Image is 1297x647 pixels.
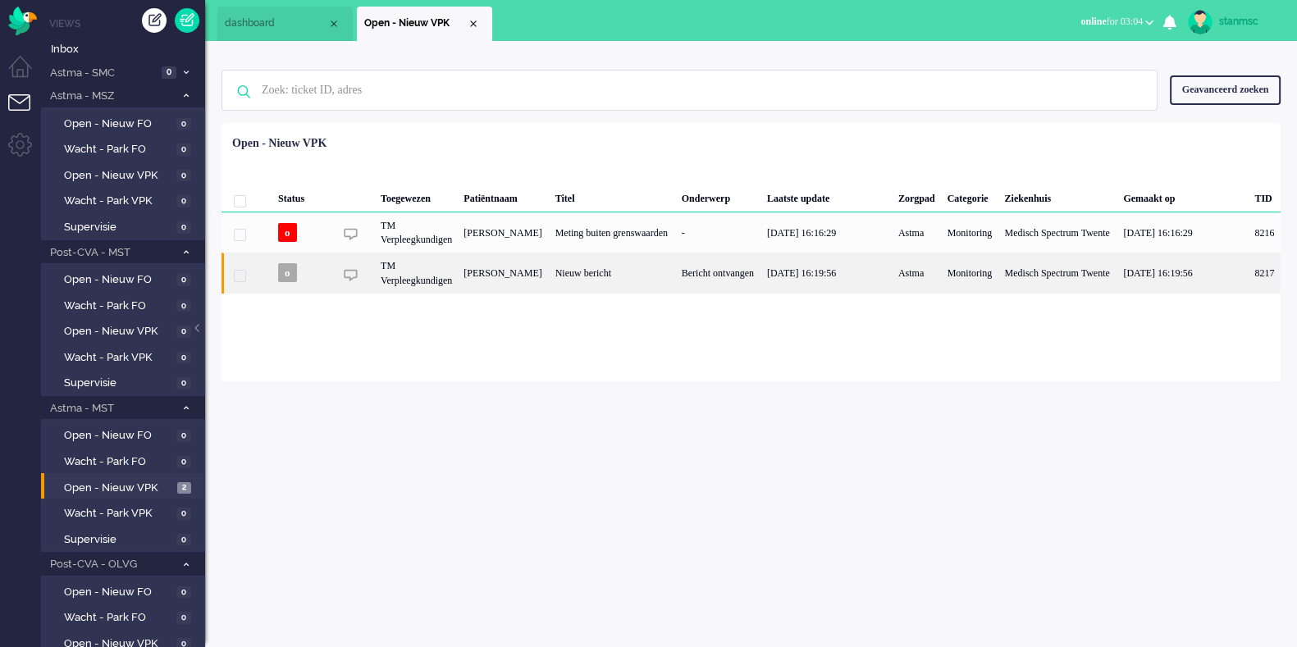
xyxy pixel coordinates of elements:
div: 8217 [1249,253,1281,293]
span: 0 [176,586,191,599]
span: 0 [162,66,176,79]
div: Titel [550,180,676,212]
span: 0 [176,430,191,442]
div: [PERSON_NAME] [458,212,549,253]
div: TM Verpleegkundigen [375,253,458,293]
div: Astma [893,212,942,253]
span: Astma - SMC [48,66,157,81]
li: onlinefor 03:04 [1071,5,1163,41]
li: Admin menu [8,133,45,170]
span: Post-CVA - MST [48,245,175,261]
span: Astma - MSZ [48,89,175,104]
img: ic-search-icon.svg [222,71,265,113]
div: Laatste update [761,180,893,212]
a: Quick Ticket [175,8,199,33]
span: 0 [176,352,191,364]
span: 0 [176,534,191,546]
li: Tickets menu [8,94,45,131]
div: stanmsc [1219,13,1281,30]
div: Monitoring [942,253,999,293]
span: Wacht - Park FO [64,610,172,626]
li: View [357,7,492,41]
div: Monitoring [942,212,999,253]
img: ic_chat_grey.svg [344,268,358,282]
span: Open - Nieuw VPK [64,481,173,496]
img: ic_chat_grey.svg [344,227,358,241]
a: Open - Nieuw FO 0 [48,114,203,132]
span: online [1080,16,1106,27]
img: flow_omnibird.svg [8,7,37,35]
span: 0 [176,326,191,338]
div: Medisch Spectrum Twente [998,253,1117,293]
span: 2 [177,482,191,494]
div: [DATE] 16:19:56 [1117,253,1249,293]
span: 0 [176,195,191,207]
li: Dashboard [217,7,353,41]
div: Geavanceerd zoeken [1170,75,1281,104]
span: 0 [176,300,191,312]
div: Open - Nieuw VPK [232,135,327,152]
span: Supervisie [64,532,172,548]
div: Categorie [942,180,999,212]
span: Supervisie [64,376,172,391]
a: Open - Nieuw VPK 0 [48,321,203,339]
a: Open - Nieuw VPK 0 [48,166,203,184]
span: 0 [176,118,191,130]
a: Inbox [48,39,205,57]
span: Wacht - Park FO [64,454,172,470]
div: - [676,212,761,253]
a: Wacht - Park VPK 0 [48,348,203,366]
span: Open - Nieuw VPK [64,324,172,339]
a: Wacht - Park FO 0 [48,608,203,626]
a: Wacht - Park VPK 0 [48,503,203,522]
a: Supervisie 0 [48,217,203,235]
span: Open - Nieuw FO [64,116,172,132]
span: 0 [176,377,191,390]
span: Astma - MST [48,401,175,417]
div: Status [272,180,334,212]
span: dashboard [225,16,327,30]
span: Wacht - Park VPK [64,194,172,209]
span: Open - Nieuw FO [64,585,172,600]
div: Ziekenhuis [998,180,1117,212]
span: o [278,263,297,282]
a: stanmsc [1185,10,1281,34]
a: Wacht - Park FO 0 [48,296,203,314]
span: Post-CVA - OLVG [48,557,175,572]
div: Close tab [327,17,340,30]
a: Open - Nieuw FO 0 [48,270,203,288]
span: o [278,223,297,242]
div: Nieuw bericht [550,253,676,293]
a: Omnidesk [8,11,37,23]
div: Medisch Spectrum Twente [998,212,1117,253]
a: Open - Nieuw FO 0 [48,426,203,444]
span: 0 [176,612,191,624]
div: 8216 [1249,212,1281,253]
span: 0 [176,508,191,520]
div: [PERSON_NAME] [458,253,549,293]
div: Astma [893,253,942,293]
span: Inbox [51,42,205,57]
span: Wacht - Park FO [64,298,172,314]
span: 0 [176,221,191,234]
span: 0 [176,456,191,468]
span: Wacht - Park VPK [64,506,172,522]
a: Open - Nieuw VPK 2 [48,478,203,496]
a: Supervisie 0 [48,373,203,391]
span: Wacht - Park VPK [64,350,172,366]
div: [DATE] 16:19:56 [761,253,893,293]
span: Wacht - Park FO [64,142,172,157]
a: Wacht - Park FO 0 [48,139,203,157]
img: avatar [1188,10,1213,34]
span: Open - Nieuw VPK [364,16,467,30]
div: Onderwerp [676,180,761,212]
span: 0 [176,274,191,286]
div: TM Verpleegkundigen [375,212,458,253]
div: Gemaakt op [1117,180,1249,212]
a: Wacht - Park FO 0 [48,452,203,470]
span: Open - Nieuw FO [64,428,172,444]
span: for 03:04 [1080,16,1143,27]
div: Creëer ticket [142,8,167,33]
a: Open - Nieuw FO 0 [48,582,203,600]
div: 8216 [221,212,1281,253]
